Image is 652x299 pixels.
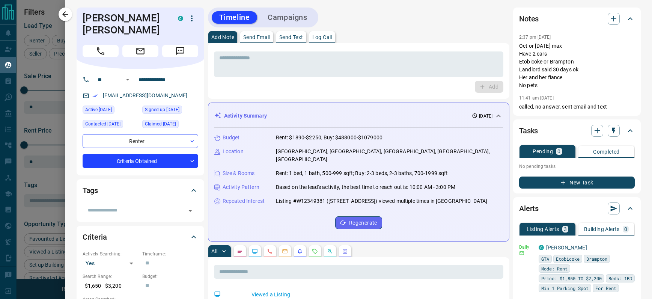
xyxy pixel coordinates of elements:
p: 2:37 pm [DATE] [519,35,551,40]
div: Yes [83,257,139,269]
p: 3 [564,227,567,232]
p: Activity Summary [224,112,267,120]
p: [DATE] [479,113,492,119]
p: Building Alerts [584,227,620,232]
p: Timeframe: [142,251,198,257]
p: Listing Alerts [527,227,559,232]
span: Claimed [DATE] [145,120,176,128]
p: All [211,249,217,254]
h2: Criteria [83,231,107,243]
button: New Task [519,177,635,189]
p: Listing #W12349381 ([STREET_ADDRESS]) viewed multiple times in [GEOGRAPHIC_DATA] [276,197,488,205]
span: Signed up [DATE] [145,106,179,113]
p: Send Email [243,35,270,40]
div: Renter [83,134,198,148]
p: Daily [519,244,534,251]
button: Campaigns [260,11,315,24]
p: Based on the lead's activity, the best time to reach out is: 10:00 AM - 3:00 PM [276,183,455,191]
p: 11:41 am [DATE] [519,95,554,101]
button: Open [123,75,132,84]
span: Etobicoke [556,255,580,263]
span: Price: $1,850 TO $2,200 [541,275,602,282]
svg: Calls [267,248,273,254]
a: [EMAIL_ADDRESS][DOMAIN_NAME] [103,92,188,98]
div: condos.ca [178,16,183,21]
h2: Tasks [519,125,538,137]
p: Size & Rooms [223,169,255,177]
p: Rent: 1 bed, 1 bath, 500-999 sqft; Buy: 2-3 beds, 2-3 baths, 700-1999 sqft [276,169,448,177]
div: Notes [519,10,635,28]
h1: [PERSON_NAME] [PERSON_NAME] [83,12,167,36]
p: Budget: [142,273,198,280]
svg: Requests [312,248,318,254]
span: Min 1 Parking Spot [541,284,589,292]
p: Viewed a Listing [251,291,500,299]
p: Repeated Interest [223,197,265,205]
span: For Rent [595,284,616,292]
svg: Email Verified [92,93,98,98]
svg: Emails [282,248,288,254]
svg: Notes [237,248,243,254]
p: Log Call [312,35,332,40]
p: Add Note [211,35,234,40]
p: Actively Searching: [83,251,139,257]
div: Criteria Obtained [83,154,198,168]
span: Brampton [586,255,607,263]
svg: Agent Actions [342,248,348,254]
svg: Lead Browsing Activity [252,248,258,254]
p: [GEOGRAPHIC_DATA], [GEOGRAPHIC_DATA], [GEOGRAPHIC_DATA], [GEOGRAPHIC_DATA], [GEOGRAPHIC_DATA] [276,148,503,163]
p: 0 [624,227,627,232]
button: Open [185,205,196,216]
p: Oct or [DATE] max Have 2 cars Etobicoke or Brampton Landlord said 30 days ok Her and her fiance N... [519,42,635,89]
div: Wed Sep 10 2025 [142,106,198,116]
span: Beds: 1BD [608,275,632,282]
svg: Opportunities [327,248,333,254]
div: Criteria [83,228,198,246]
button: Timeline [212,11,257,24]
span: Mode: Rent [541,265,568,272]
p: Location [223,148,244,156]
p: Search Range: [83,273,139,280]
p: Pending [533,149,553,154]
p: Rent: $1890-$2250, Buy: $488000-$1079000 [276,134,382,142]
span: Email [122,45,158,57]
div: Activity Summary[DATE] [214,109,503,123]
div: Wed Sep 10 2025 [83,120,139,130]
p: No pending tasks [519,161,635,172]
p: $1,650 - $3,200 [83,280,139,292]
svg: Listing Alerts [297,248,303,254]
p: Activity Pattern [223,183,259,191]
a: [PERSON_NAME] [546,245,587,251]
h2: Notes [519,13,539,25]
p: Completed [593,149,620,154]
span: Message [162,45,198,57]
div: Tasks [519,122,635,140]
div: Sat Sep 13 2025 [83,106,139,116]
button: Regenerate [335,216,382,229]
p: Budget [223,134,240,142]
svg: Email [519,251,524,256]
div: condos.ca [539,245,544,250]
h2: Tags [83,184,98,196]
span: Call [83,45,119,57]
div: Alerts [519,199,635,217]
span: GTA [541,255,549,263]
div: Wed Sep 10 2025 [142,120,198,130]
h2: Alerts [519,202,539,214]
span: Active [DATE] [85,106,112,113]
div: Tags [83,181,198,199]
p: 0 [557,149,560,154]
p: Send Text [279,35,303,40]
span: Contacted [DATE] [85,120,120,128]
p: called, no answer, sent email and text [519,103,635,111]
